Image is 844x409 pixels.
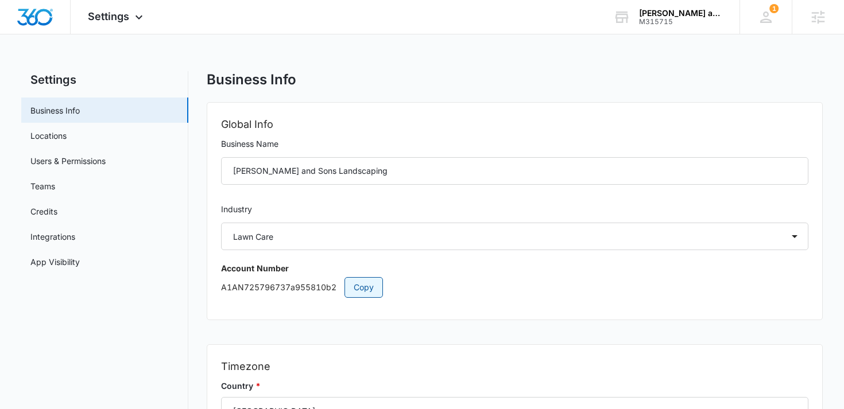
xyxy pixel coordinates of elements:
[221,380,809,392] label: Country
[221,359,809,375] h2: Timezone
[30,231,75,243] a: Integrations
[30,104,80,116] a: Business Info
[30,180,55,192] a: Teams
[21,71,188,88] h2: Settings
[221,138,809,150] label: Business Name
[354,281,374,294] span: Copy
[769,4,779,13] span: 1
[639,18,723,26] div: account id
[221,277,809,298] p: A1AN725796737a955810b2
[207,71,296,88] h1: Business Info
[221,116,809,133] h2: Global Info
[30,256,80,268] a: App Visibility
[344,277,383,298] button: Copy
[221,203,809,216] label: Industry
[30,155,106,167] a: Users & Permissions
[221,263,289,273] strong: Account Number
[769,4,779,13] div: notifications count
[639,9,723,18] div: account name
[30,205,57,217] a: Credits
[88,10,129,22] span: Settings
[30,130,67,142] a: Locations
